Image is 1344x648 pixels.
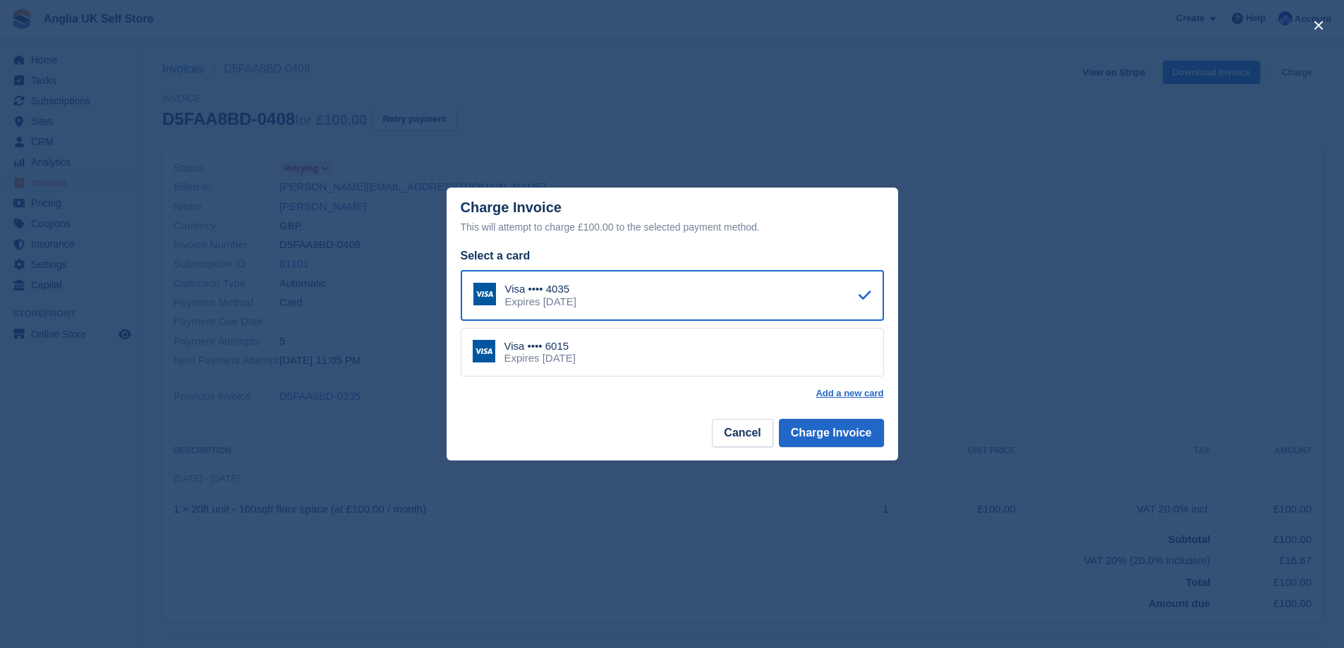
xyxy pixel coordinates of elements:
div: Visa •••• 6015 [504,340,576,353]
button: close [1307,14,1330,37]
a: Add a new card [816,388,883,399]
img: Visa Logo [473,283,496,305]
div: This will attempt to charge £100.00 to the selected payment method. [461,219,884,236]
div: Select a card [461,247,884,264]
button: Charge Invoice [779,419,884,447]
div: Visa •••• 4035 [505,283,576,295]
div: Charge Invoice [461,200,884,236]
div: Expires [DATE] [505,295,576,308]
img: Visa Logo [473,340,495,362]
button: Cancel [712,419,773,447]
div: Expires [DATE] [504,352,576,365]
